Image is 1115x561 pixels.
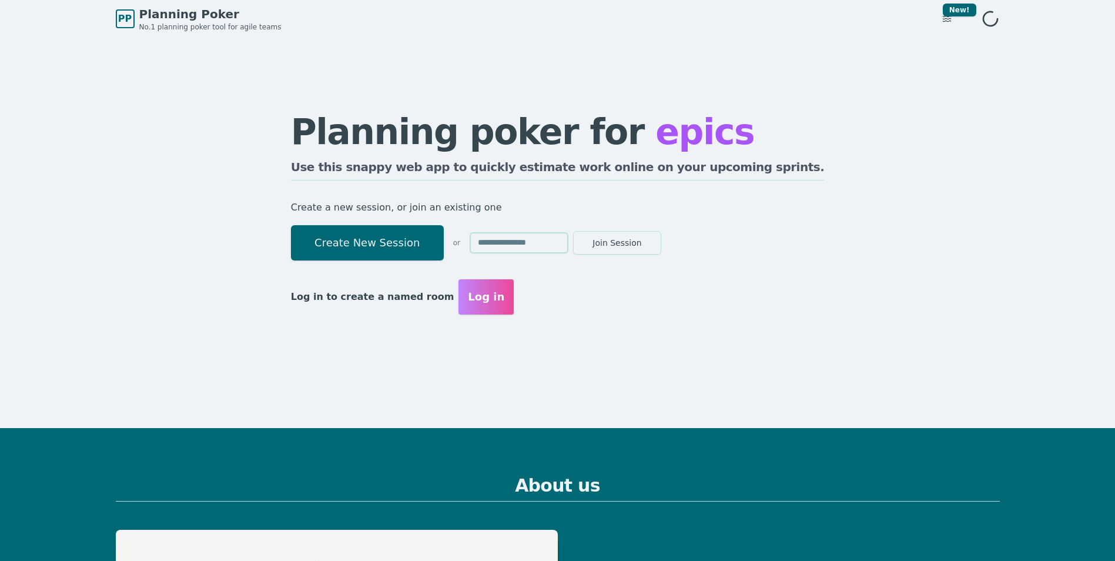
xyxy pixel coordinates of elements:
[468,289,504,305] span: Log in
[655,111,754,152] span: epics
[291,114,825,149] h1: Planning poker for
[291,289,454,305] p: Log in to create a named room
[936,8,957,29] button: New!
[291,159,825,181] h2: Use this snappy web app to quickly estimate work online on your upcoming sprints.
[291,225,444,261] button: Create New Session
[453,238,460,248] span: or
[458,279,514,315] button: Log in
[116,6,282,32] a: PPPlanning PokerNo.1 planning poker tool for agile teams
[943,4,976,16] div: New!
[573,231,661,255] button: Join Session
[139,22,282,32] span: No.1 planning poker tool for agile teams
[291,199,825,216] p: Create a new session, or join an existing one
[139,6,282,22] span: Planning Poker
[118,12,132,26] span: PP
[116,475,1000,502] h2: About us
